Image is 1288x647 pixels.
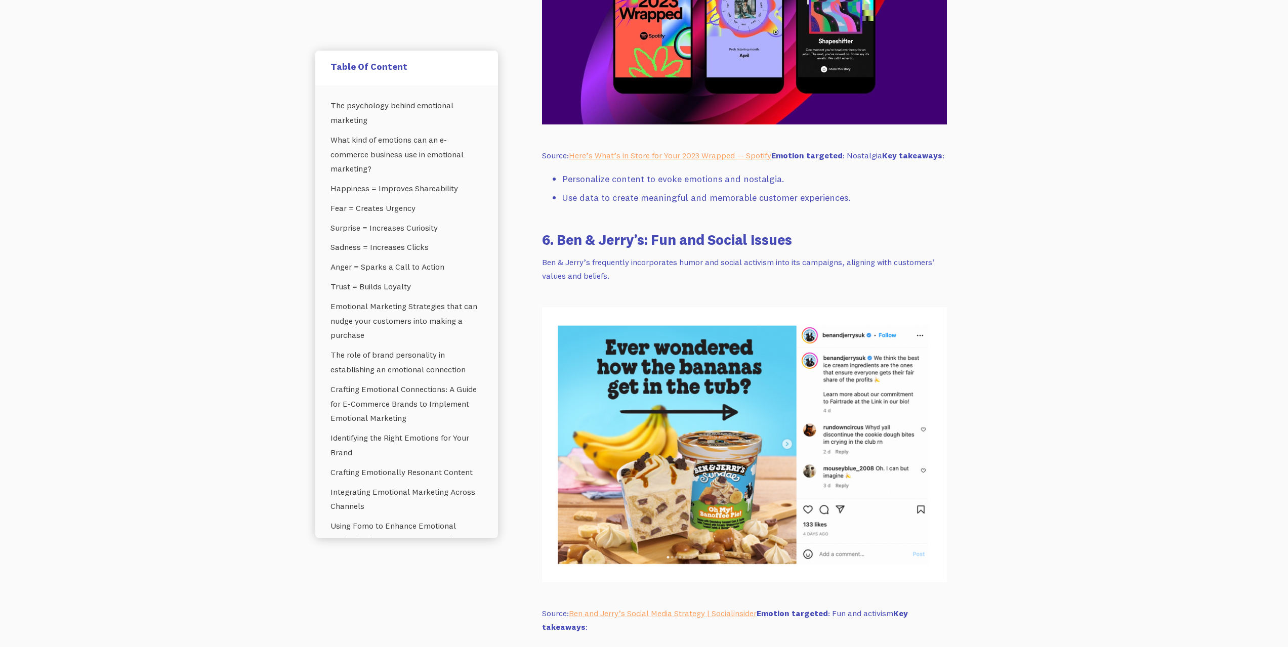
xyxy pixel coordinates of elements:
[330,130,483,179] a: What kind of emotions can an e-commerce business use in emotional marketing?
[562,191,947,205] li: Use data to create meaningful and memorable customer experiences.
[562,172,947,187] li: Personalize content to evoke emotions and nostalgia.
[330,96,483,130] a: The psychology behind emotional marketing
[542,149,947,162] p: Source: : Nostalgia :
[542,230,947,249] h3: 6. Ben & Jerry’s: Fun and Social Issues
[330,516,483,551] a: Using Fomo to Enhance Emotional Marketing for E-Commerce Brands
[330,179,483,198] a: Happiness = Improves Shareability
[330,428,483,463] a: Identifying the Right Emotions for Your Brand
[882,150,942,160] strong: Key takeaways
[330,218,483,238] a: Surprise = Increases Curiosity
[330,61,483,72] h5: Table Of Content
[330,198,483,218] a: Fear = Creates Urgency
[757,608,828,618] strong: Emotion targeted
[330,277,483,296] a: Trust = Builds Loyalty
[330,482,483,516] a: Integrating Emotional Marketing Across Channels
[330,462,483,482] a: Crafting Emotionally Resonant Content
[542,607,947,633] p: Source: : Fun and activism :
[569,150,771,160] a: Here’s What’s in Store for Your 2023 Wrapped — Spotify
[569,608,757,618] a: Ben and Jerry’s Social Media Strategy | Socialinsider
[330,346,483,380] a: The role of brand personality in establishing an emotional connection
[330,238,483,257] a: Sadness = Increases Clicks
[330,296,483,345] a: Emotional Marketing Strategies that can nudge your customers into making a purchase
[542,255,947,282] p: Ben & Jerry’s frequently incorporates humor and social activism into its campaigns, aligning with...
[330,257,483,277] a: Anger = Sparks a Call to Action
[330,379,483,428] a: Crafting Emotional Connections: A Guide for E-Commerce Brands to Implement Emotional Marketing
[771,150,843,160] strong: Emotion targeted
